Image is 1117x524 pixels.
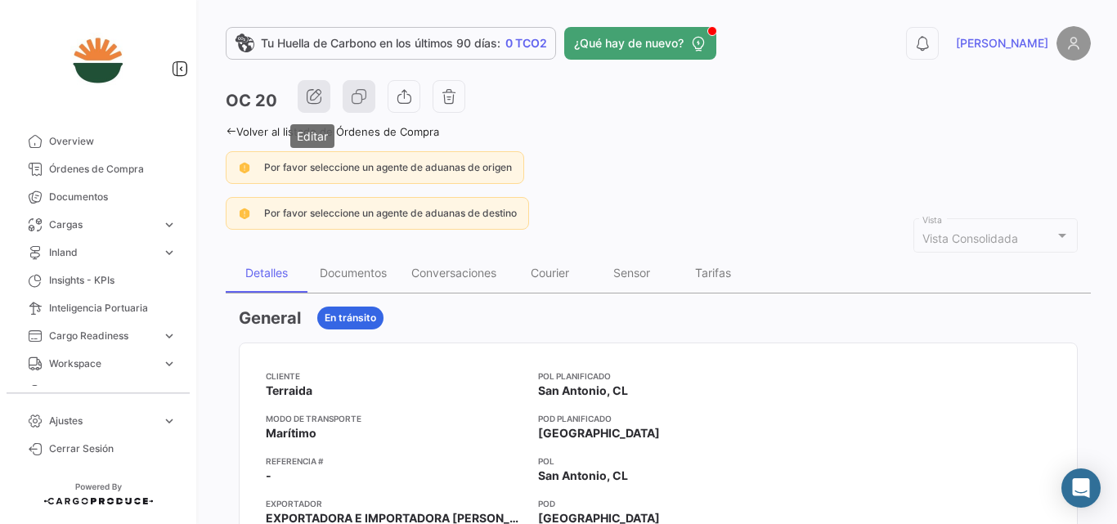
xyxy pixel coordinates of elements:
span: [GEOGRAPHIC_DATA] [538,425,660,441]
div: Documentos [320,266,387,280]
app-card-info-title: Referencia # [266,455,525,468]
a: Tu Huella de Carbono en los últimos 90 días:0 TCO2 [226,27,556,60]
span: Inteligencia Portuaria [49,301,177,316]
span: expand_more [162,245,177,260]
span: 0 TCO2 [505,35,547,52]
span: San Antonio, CL [538,468,628,484]
div: Detalles [245,266,288,280]
span: - [266,468,271,484]
span: Terraida [266,383,312,399]
span: Tu Huella de Carbono en los últimos 90 días: [261,35,500,52]
button: ¿Qué hay de nuevo? [564,27,716,60]
img: 84678feb-1b5e-4564-82d7-047065c4a159.jpeg [57,20,139,101]
app-card-info-title: Exportador [266,497,525,510]
span: Cargas [49,217,155,232]
span: ¿Qué hay de nuevo? [574,35,684,52]
app-card-info-title: POD [538,497,788,510]
div: Conversaciones [411,266,496,280]
span: Órdenes de Compra [49,162,177,177]
a: Insights - KPIs [13,266,183,294]
span: [PERSON_NAME] [956,35,1048,52]
span: Insights - KPIs [49,273,177,288]
span: Cerrar Sesión [49,441,177,456]
span: Programas [49,384,177,399]
app-card-info-title: Cliente [266,369,525,383]
span: San Antonio, CL [538,383,628,399]
span: Overview [49,134,177,149]
app-card-info-title: Modo de Transporte [266,412,525,425]
span: expand_more [162,414,177,428]
h3: General [239,307,301,329]
a: Overview [13,128,183,155]
div: Sensor [613,266,650,280]
a: Órdenes de Compra [13,155,183,183]
span: expand_more [162,217,177,232]
a: Documentos [13,183,183,211]
span: Marítimo [266,425,316,441]
mat-select-trigger: Vista Consolidada [922,231,1018,245]
a: Volver al listado de Órdenes de Compra [226,125,439,138]
span: expand_more [162,329,177,343]
span: Inland [49,245,155,260]
app-card-info-title: POL [538,455,788,468]
h3: OC 20 [226,89,277,112]
span: Workspace [49,356,155,371]
span: Por favor seleccione un agente de aduanas de origen [264,161,512,173]
span: En tránsito [325,311,376,325]
img: placeholder-user.png [1056,26,1091,60]
a: Programas [13,378,183,405]
app-card-info-title: POD Planificado [538,412,788,425]
span: Por favor seleccione un agente de aduanas de destino [264,207,517,219]
span: Documentos [49,190,177,204]
span: expand_more [162,356,177,371]
div: Abrir Intercom Messenger [1061,468,1101,508]
span: Cargo Readiness [49,329,155,343]
div: Tarifas [695,266,731,280]
a: Inteligencia Portuaria [13,294,183,322]
div: Editar [290,124,334,148]
div: Courier [531,266,569,280]
app-card-info-title: POL Planificado [538,369,788,383]
span: Ajustes [49,414,155,428]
